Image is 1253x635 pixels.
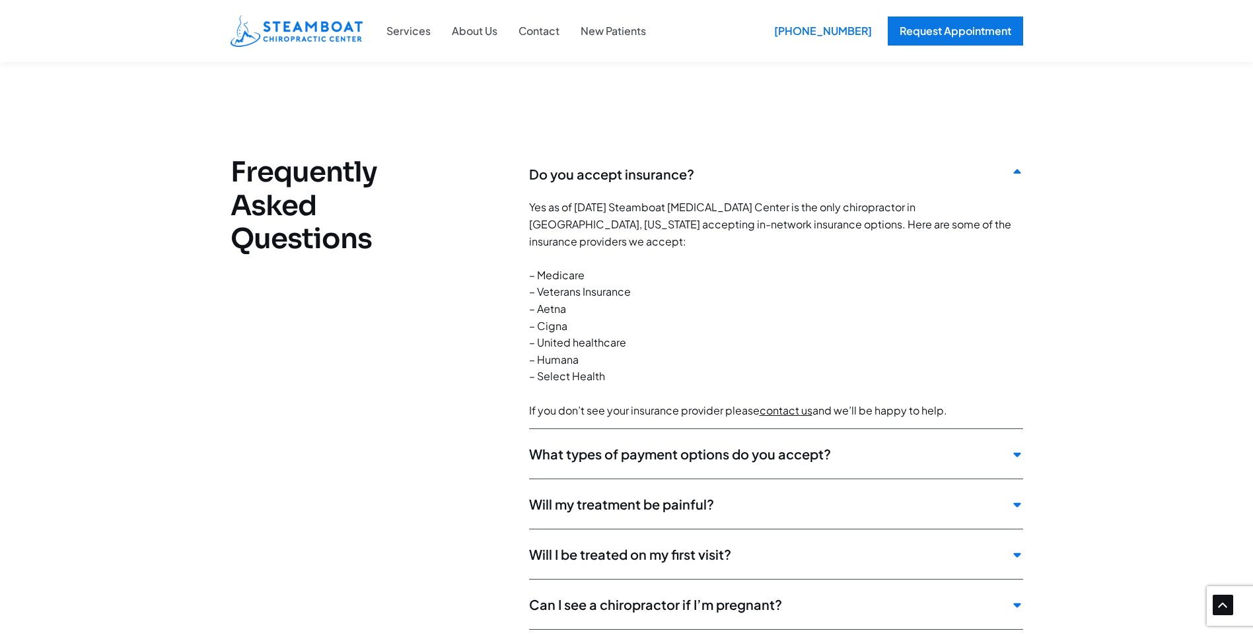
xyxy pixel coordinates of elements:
[529,199,1023,428] p: Yes as of [DATE] Steamboat [MEDICAL_DATA] Center is the only chiropractor in [GEOGRAPHIC_DATA], [...
[529,166,1005,182] span: Do you accept insurance?
[231,15,363,47] img: Steamboat Chiropractic Center
[508,22,570,40] a: Contact
[765,17,875,46] a: [PHONE_NUMBER]
[765,17,881,46] div: [PHONE_NUMBER]
[441,22,508,40] a: About Us
[570,22,657,40] a: New Patients
[529,596,1005,613] span: Can I see a chiropractor if I’m pregnant?
[888,17,1023,46] a: Request Appointment
[760,403,812,417] a: contact us
[376,15,657,47] nav: Site Navigation
[529,446,1005,462] span: What types of payment options do you accept?
[376,22,441,40] a: Services
[231,156,416,255] h2: Frequently Asked Questions
[529,546,1005,562] span: Will I be treated on my first visit?
[529,496,1005,512] span: Will my treatment be painful?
